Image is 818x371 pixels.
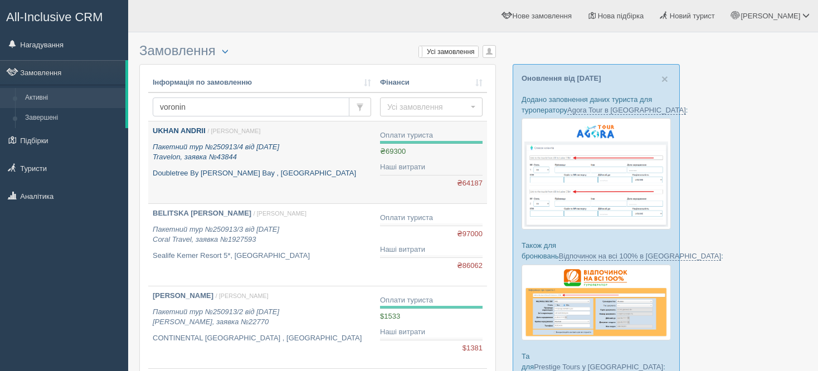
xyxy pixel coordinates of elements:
b: [PERSON_NAME] [153,291,213,300]
p: Додано заповнення даних туриста для туроператору : [522,94,671,115]
i: Пакетний тур №250913/4 від [DATE] Travelon, заявка №43844 [153,143,279,162]
label: Усі замовлення [419,46,478,57]
a: All-Inclusive CRM [1,1,128,31]
a: UKHAN ANDRII / [PERSON_NAME] Пакетний тур №250913/4 від [DATE]Travelon, заявка №43844 Doubletree ... [148,121,376,203]
span: ₴64187 [457,178,483,189]
span: / [PERSON_NAME] [254,210,306,217]
a: BELITSKA [PERSON_NAME] / [PERSON_NAME] Пакетний тур №250913/3 від [DATE]Coral Travel, заявка №192... [148,204,376,286]
b: UKHAN ANDRII [153,126,206,135]
span: Нова підбірка [598,12,644,20]
a: Agora Tour в [GEOGRAPHIC_DATA] [567,106,686,115]
div: Наші витрати [380,245,483,255]
b: BELITSKA [PERSON_NAME] [153,209,251,217]
span: [PERSON_NAME] [741,12,800,20]
span: All-Inclusive CRM [6,10,103,24]
span: Усі замовлення [387,101,468,113]
span: Нове замовлення [513,12,572,20]
p: CONTINENTAL [GEOGRAPHIC_DATA] , [GEOGRAPHIC_DATA] [153,333,371,344]
button: Close [661,73,668,85]
span: ₴86062 [457,261,483,271]
i: Пакетний тур №250913/2 від [DATE] [PERSON_NAME], заявка №22770 [153,307,279,326]
div: Наші витрати [380,162,483,173]
i: Пакетний тур №250913/3 від [DATE] Coral Travel, заявка №1927593 [153,225,279,244]
div: Оплати туриста [380,213,483,223]
span: Новий турист [670,12,715,20]
a: Відпочинок на всі 100% в [GEOGRAPHIC_DATA] [559,252,721,261]
div: Наші витрати [380,327,483,338]
a: Оновлення від [DATE] [522,74,601,82]
h3: Замовлення [139,43,496,58]
img: otdihnavse100--%D1%84%D0%BE%D1%80%D0%BC%D0%B0-%D0%B1%D1%80%D0%BE%D0%BD%D0%B8%D1%80%D0%BE%D0%B2%D0... [522,265,671,340]
div: Оплати туриста [380,130,483,141]
span: $1533 [380,312,400,320]
span: × [661,72,668,85]
img: agora-tour-%D1%84%D0%BE%D1%80%D0%BC%D0%B0-%D0%B1%D1%80%D0%BE%D0%BD%D1%8E%D0%B2%D0%B0%D0%BD%D0%BD%... [522,118,671,230]
a: Активні [20,88,125,108]
p: Doubletree By [PERSON_NAME] Bay , [GEOGRAPHIC_DATA] [153,168,371,179]
div: Оплати туриста [380,295,483,306]
p: Також для бронювань : [522,240,671,261]
a: Інформація по замовленню [153,77,371,88]
span: $1381 [462,343,483,354]
span: / [PERSON_NAME] [216,292,269,299]
p: Sealife Kemer Resort 5*, [GEOGRAPHIC_DATA] [153,251,371,261]
span: ₴69300 [380,147,406,155]
a: Завершені [20,108,125,128]
a: [PERSON_NAME] / [PERSON_NAME] Пакетний тур №250913/2 від [DATE][PERSON_NAME], заявка №22770 CONTI... [148,286,376,368]
button: Усі замовлення [380,97,483,116]
a: Фінанси [380,77,483,88]
input: Пошук за номером замовлення, ПІБ або паспортом туриста [153,97,349,116]
span: / [PERSON_NAME] [207,128,260,134]
span: ₴97000 [457,229,483,240]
